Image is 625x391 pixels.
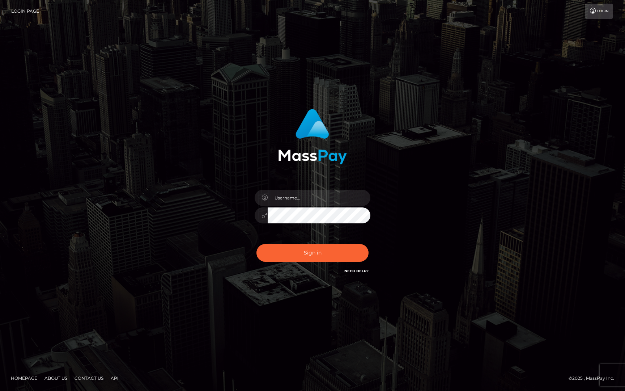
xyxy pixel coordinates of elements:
[42,373,70,384] a: About Us
[11,4,39,19] a: Login Page
[344,269,369,273] a: Need Help?
[8,373,40,384] a: Homepage
[268,190,370,206] input: Username...
[72,373,106,384] a: Contact Us
[569,374,620,382] div: © 2025 , MassPay Inc.
[585,4,613,19] a: Login
[278,109,347,164] img: MassPay Login
[108,373,122,384] a: API
[256,244,369,262] button: Sign in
